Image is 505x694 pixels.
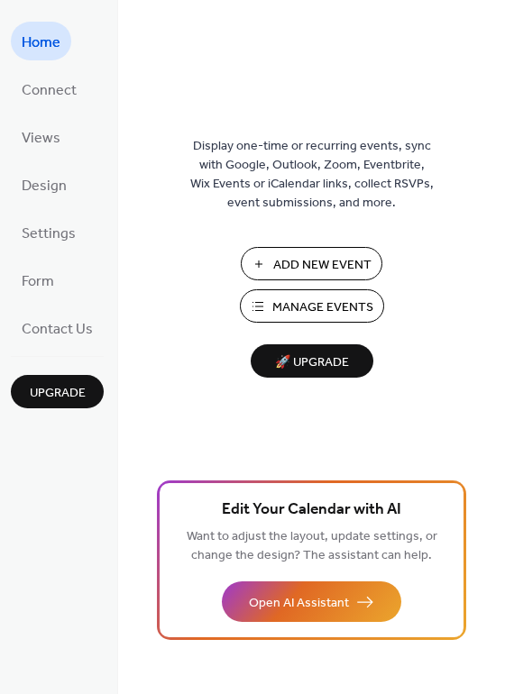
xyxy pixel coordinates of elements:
[22,124,60,152] span: Views
[22,268,54,296] span: Form
[273,256,372,275] span: Add New Event
[241,247,382,280] button: Add New Event
[222,498,401,523] span: Edit Your Calendar with AI
[30,384,86,403] span: Upgrade
[240,289,384,323] button: Manage Events
[251,344,373,378] button: 🚀 Upgrade
[22,315,93,343] span: Contact Us
[187,525,437,568] span: Want to adjust the layout, update settings, or change the design? The assistant can help.
[22,77,77,105] span: Connect
[11,308,104,347] a: Contact Us
[11,213,87,251] a: Settings
[11,69,87,108] a: Connect
[190,137,434,213] span: Display one-time or recurring events, sync with Google, Outlook, Zoom, Eventbrite, Wix Events or ...
[22,29,60,57] span: Home
[249,594,349,613] span: Open AI Assistant
[11,260,65,299] a: Form
[222,581,401,622] button: Open AI Assistant
[272,298,373,317] span: Manage Events
[22,172,67,200] span: Design
[11,22,71,60] a: Home
[262,351,363,375] span: 🚀 Upgrade
[11,375,104,408] button: Upgrade
[11,165,78,204] a: Design
[11,117,71,156] a: Views
[22,220,76,248] span: Settings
